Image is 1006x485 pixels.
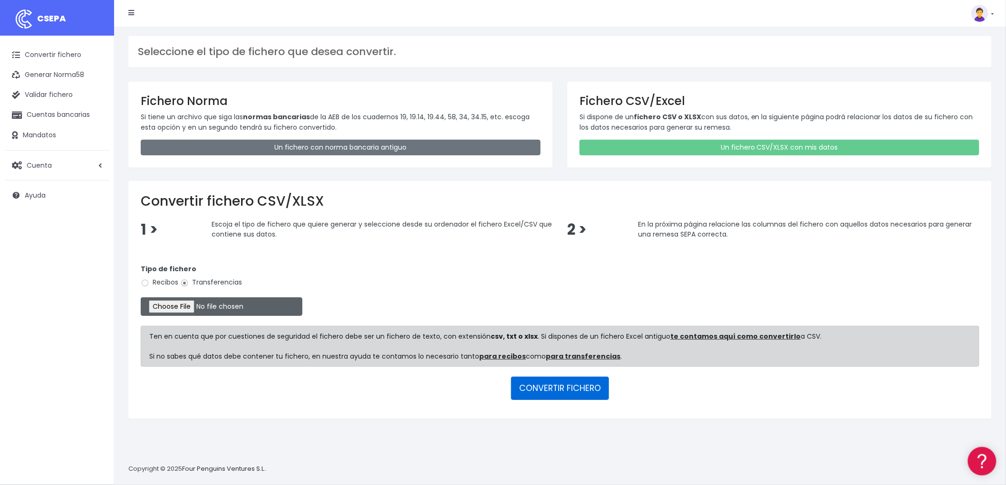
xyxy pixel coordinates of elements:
[141,219,158,240] span: 1 >
[12,7,36,31] img: logo
[128,464,267,474] p: Copyright © 2025 .
[141,326,979,367] div: Ten en cuenta que por cuestiones de seguridad el fichero debe ser un fichero de texto, con extens...
[511,377,609,399] button: CONVERTIR FICHERO
[27,160,52,170] span: Cuenta
[671,332,801,341] a: te contamos aquí como convertirlo
[971,5,988,22] img: profile
[5,85,109,105] a: Validar fichero
[5,65,109,85] a: Generar Norma58
[25,190,46,200] span: Ayuda
[182,464,265,473] a: Four Penguins Ventures S.L.
[138,46,982,58] h3: Seleccione el tipo de fichero que desea convertir.
[5,105,109,125] a: Cuentas bancarias
[491,332,538,341] strong: csv, txt o xlsx
[5,185,109,205] a: Ayuda
[180,277,242,287] label: Transferencias
[5,125,109,145] a: Mandatos
[580,94,979,108] h3: Fichero CSV/Excel
[580,112,979,133] p: Si dispone de un con sus datos, en la siguiente página podrá relacionar los datos de su fichero c...
[141,94,541,108] h3: Fichero Norma
[212,219,552,239] span: Escoja el tipo de fichero que quiere generar y seleccione desde su ordenador el fichero Excel/CSV...
[580,140,979,155] a: Un fichero CSV/XLSX con mis datos
[141,264,196,274] strong: Tipo de fichero
[141,277,178,287] label: Recibos
[243,112,310,122] strong: normas bancarias
[141,140,541,155] a: Un fichero con norma bancaria antiguo
[546,352,621,361] a: para transferencias
[480,352,526,361] a: para recibos
[141,193,979,209] h2: Convertir fichero CSV/XLSX
[5,45,109,65] a: Convertir fichero
[37,12,66,24] span: CSEPA
[5,155,109,175] a: Cuenta
[141,112,541,133] p: Si tiene un archivo que siga las de la AEB de los cuadernos 19, 19.14, 19.44, 58, 34, 34.15, etc....
[638,219,972,239] span: En la próxima página relacione las columnas del fichero con aquellos datos necesarios para genera...
[567,219,587,240] span: 2 >
[634,112,701,122] strong: fichero CSV o XLSX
